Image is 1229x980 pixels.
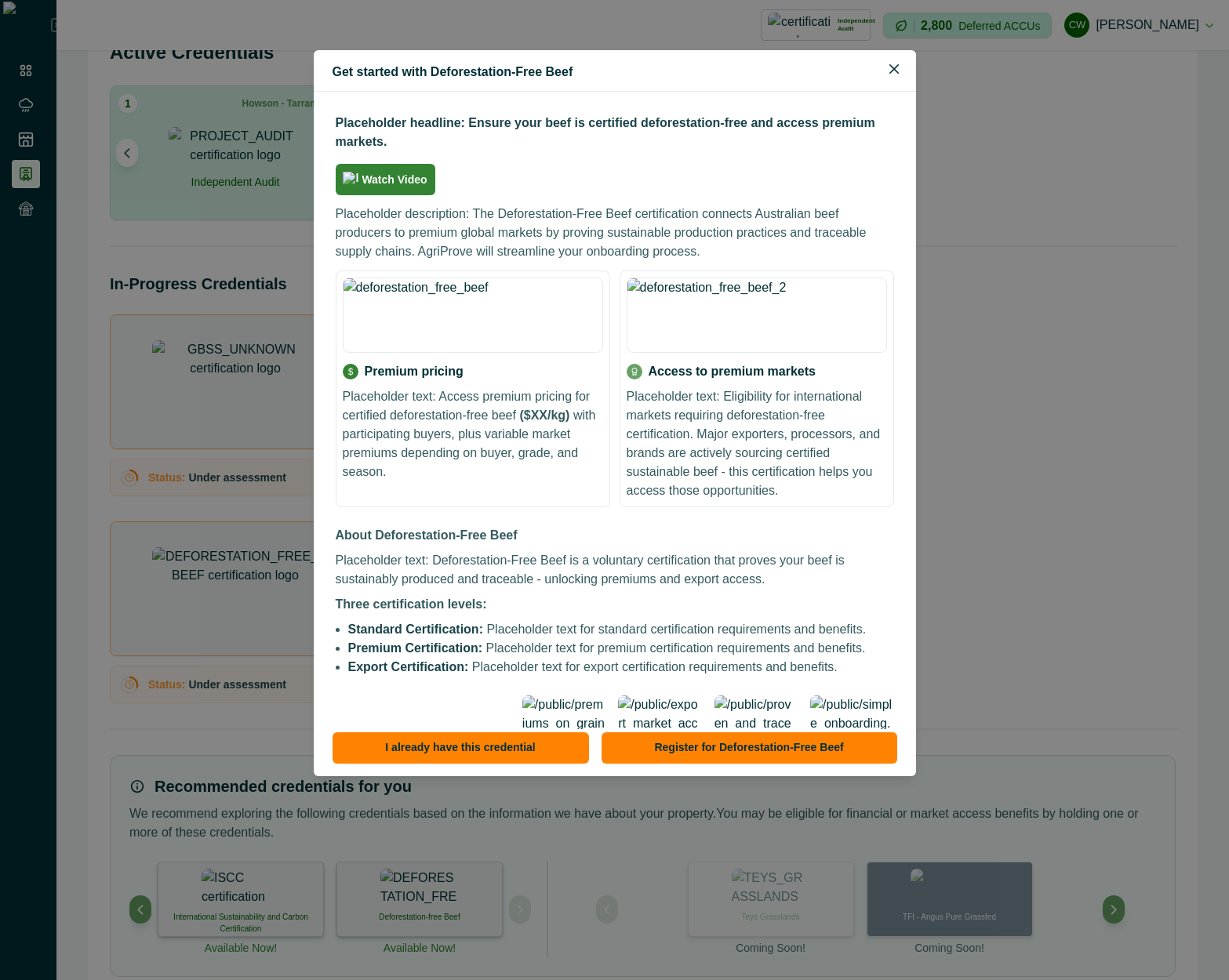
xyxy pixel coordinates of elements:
p: Placeholder text: Eligibility for international markets requiring deforestation-free certificatio... [627,387,887,500]
p: Placeholder description: The Deforestation-Free Beef certification connects Australian beef produ... [336,205,894,261]
li: Placeholder text for standard certification requirements and benefits. [348,620,894,639]
img: /public/premiums_on_grains.png-logo [522,695,605,783]
img: /public/export_market_access.png-logo [618,695,701,783]
p: About Deforestation-Free Beef [336,526,894,545]
img: /public/proven_and_traceable.png-logo [714,695,798,783]
p: Premium pricing [365,362,464,381]
p: Placeholder headline: Ensure your beef is certified deforestation-free and access premium markets. [336,114,894,151]
li: Placeholder text for premium certification requirements and benefits. [348,639,894,658]
span: Export Certification: [348,660,469,673]
button: Register for Deforestation-Free Beef [602,732,897,764]
p: Placeholder text: Access premium pricing for certified deforestation-free beef with participating... [343,387,603,481]
p: Three certification levels: [336,595,894,614]
a: light-bulb-iconWatch Video [336,164,435,195]
header: Get started with Deforestation-Free Beef [314,50,916,92]
span: Standard Certification: [348,622,483,636]
span: ($XX/kg) [519,408,569,422]
button: Close [882,56,907,82]
img: /public/simple_onboarding.png-logo [810,695,893,783]
p: Access to premium markets [649,362,816,381]
button: I already have this credential [333,732,589,764]
img: light-bulb-icon [343,172,358,187]
p: Watch Video [362,173,427,187]
li: Placeholder text for export certification requirements and benefits. [348,658,894,677]
img: deforestation_free_beef [343,278,603,353]
p: Placeholder text: Deforestation-Free Beef is a voluntary certification that proves your beef is s... [336,551,894,589]
img: deforestation_free_beef_2 [627,278,887,353]
span: Premium Certification: [348,641,483,655]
